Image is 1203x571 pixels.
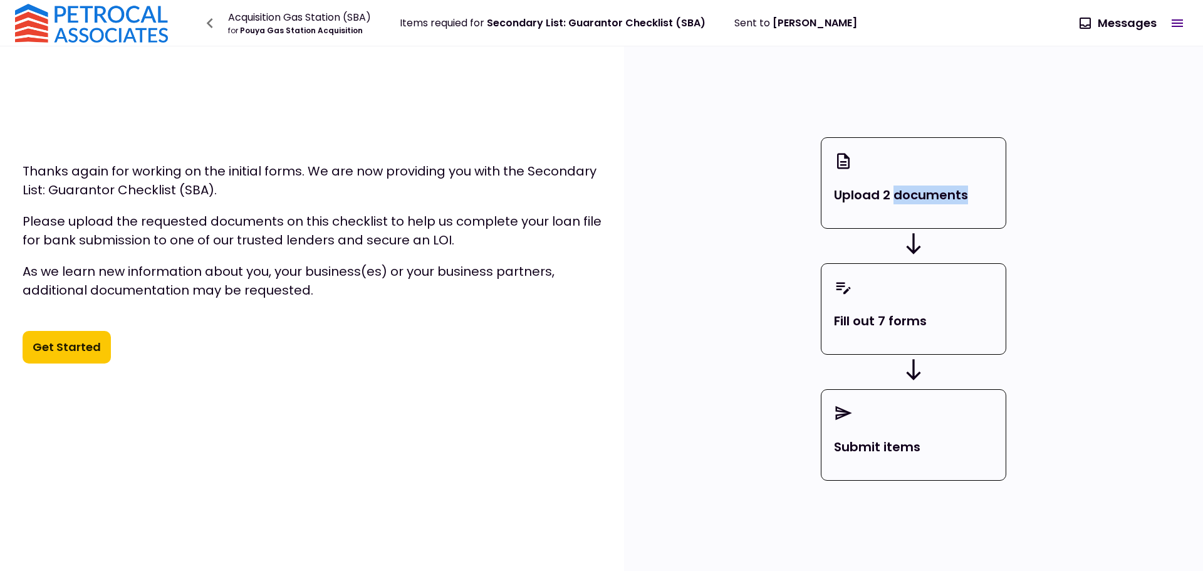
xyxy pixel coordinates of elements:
[487,16,706,30] span: Secondary List: Guarantor Checklist (SBA)
[23,212,601,249] p: Please upload the requested documents on this checklist to help us complete your loan file for ba...
[15,4,168,43] img: Logo
[400,15,706,31] div: Items requied for
[228,25,238,36] span: for
[834,312,993,330] p: Fill out 7 forms
[23,162,601,199] p: Thanks again for working on the initial forms. We are now providing you with the Secondary List: ...
[228,25,371,36] div: Pouya Gas Station Acquisition
[834,186,993,204] p: Upload 2 documents
[228,9,371,25] div: Acquisition Gas Station (SBA)
[773,16,857,30] span: [PERSON_NAME]
[23,262,601,300] p: As we learn new information about you, your business(es) or your business partners, additional do...
[1070,7,1167,39] button: Messages
[834,437,993,456] p: Submit items
[23,331,111,364] button: Get Started
[734,15,857,31] div: Sent to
